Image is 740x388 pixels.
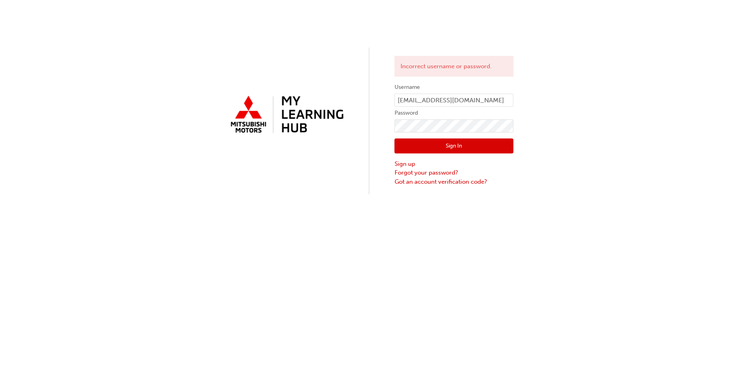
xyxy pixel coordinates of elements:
label: Password [395,108,514,118]
label: Username [395,83,514,92]
input: Username [395,94,514,107]
button: Sign In [395,138,514,154]
a: Sign up [395,159,514,169]
a: Forgot your password? [395,168,514,177]
img: mmal [226,92,345,138]
div: Incorrect username or password. [395,56,514,77]
a: Got an account verification code? [395,177,514,186]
